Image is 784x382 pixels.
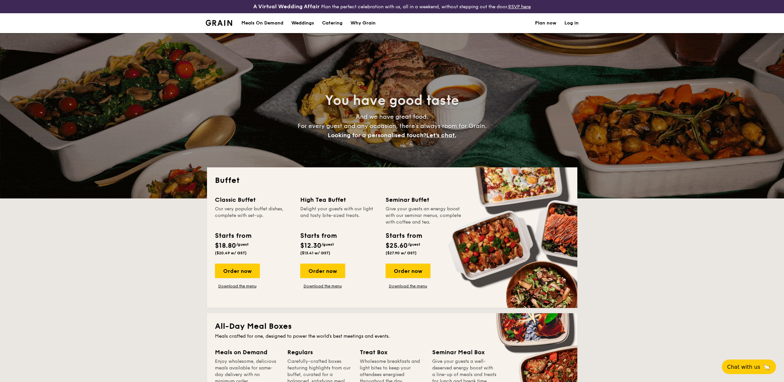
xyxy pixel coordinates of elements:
[432,348,497,357] div: Seminar Meal Box
[206,20,232,26] a: Logotype
[322,13,343,33] h1: Catering
[287,13,318,33] a: Weddings
[351,13,376,33] div: Why Grain
[236,242,249,247] span: /guest
[202,3,583,11] div: Plan the perfect celebration with us, all in a weekend, without stepping out the door.
[408,242,420,247] span: /guest
[287,348,352,357] div: Regulars
[300,242,321,250] span: $12.30
[347,13,380,33] a: Why Grain
[291,13,314,33] div: Weddings
[386,206,463,226] div: Give your guests an energy boost with our seminar menus, complete with coffee and tea.
[763,363,771,371] span: 🦙
[298,113,487,139] span: And we have great food. For every guest and any occasion, there’s always room for Grain.
[206,20,232,26] img: Grain
[241,13,283,33] div: Meals On Demand
[722,360,776,374] button: Chat with us🦙
[318,13,347,33] a: Catering
[386,231,422,241] div: Starts from
[564,13,579,33] a: Log in
[426,132,456,139] span: Let's chat.
[253,3,320,11] h4: A Virtual Wedding Affair
[300,195,378,204] div: High Tea Buffet
[300,251,330,255] span: ($13.41 w/ GST)
[300,283,345,289] a: Download the menu
[215,333,569,340] div: Meals crafted for one, designed to power the world's best meetings and events.
[300,231,336,241] div: Starts from
[215,264,260,278] div: Order now
[360,348,424,357] div: Treat Box
[215,283,260,289] a: Download the menu
[215,348,279,357] div: Meals on Demand
[325,93,459,108] span: You have good taste
[727,364,760,370] span: Chat with us
[535,13,557,33] a: Plan now
[215,251,247,255] span: ($20.49 w/ GST)
[215,231,251,241] div: Starts from
[386,264,431,278] div: Order now
[215,195,292,204] div: Classic Buffet
[215,206,292,226] div: Our very popular buffet dishes, complete with set-up.
[386,195,463,204] div: Seminar Buffet
[300,264,345,278] div: Order now
[215,321,569,332] h2: All-Day Meal Boxes
[237,13,287,33] a: Meals On Demand
[300,206,378,226] div: Delight your guests with our light and tasty bite-sized treats.
[215,242,236,250] span: $18.80
[215,175,569,186] h2: Buffet
[386,283,431,289] a: Download the menu
[386,242,408,250] span: $25.60
[328,132,426,139] span: Looking for a personalised touch?
[508,4,531,10] a: RSVP here
[321,242,334,247] span: /guest
[386,251,417,255] span: ($27.90 w/ GST)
